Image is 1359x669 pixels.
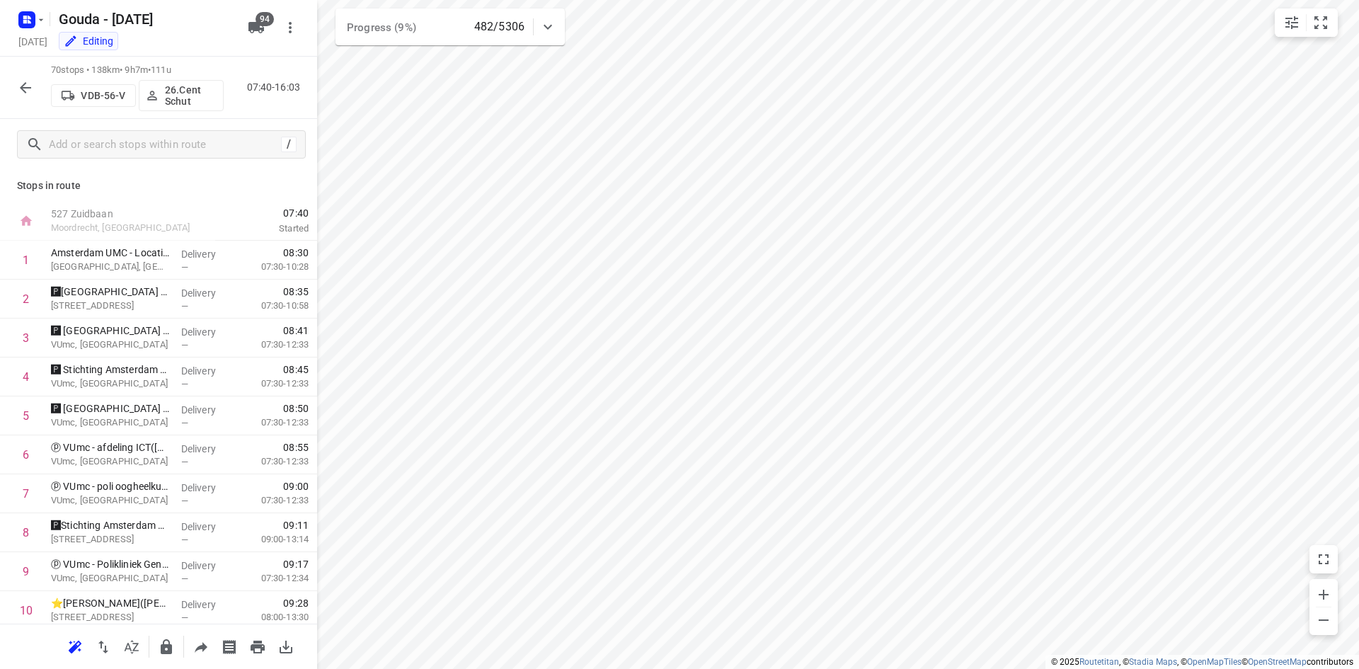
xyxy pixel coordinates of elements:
[51,377,170,391] p: VUmc, [GEOGRAPHIC_DATA]
[51,207,198,221] p: 527 Zuidbaan
[181,262,188,273] span: —
[181,442,234,456] p: Delivery
[239,532,309,547] p: 09:00-13:14
[51,362,170,377] p: 🅿 Stichting Amsterdam UMC - Locatie VUmc- Afdeling Secretariaat Radiotherapie(Secretariaat Radiot...
[53,8,236,30] h5: Gouda - [DATE]
[181,534,188,545] span: —
[152,633,180,661] button: Lock route
[51,64,224,77] p: 70 stops • 138km • 9h7m
[17,178,300,193] p: Stops in route
[181,597,234,612] p: Delivery
[61,639,89,653] span: Reoptimize route
[181,481,234,495] p: Delivery
[23,253,29,267] div: 1
[283,362,309,377] span: 08:45
[23,331,29,345] div: 3
[49,134,281,156] input: Add or search stops within route
[474,18,524,35] p: 482/5306
[51,84,136,107] button: VDB-56-V
[51,285,170,299] p: 🅿Amsterdam UMC - Locatie VUMC - Afdeling Longfunctie(Rolien Bekkema)
[23,370,29,384] div: 4
[1307,8,1335,37] button: Fit zoom
[51,493,170,508] p: VUmc, [GEOGRAPHIC_DATA]
[51,479,170,493] p: ⓟ VUmc - poli oogheelkunde recR(Lucienne van Dijk)
[181,247,234,261] p: Delivery
[51,246,170,260] p: Amsterdam UMC - Locatie VUMC - Afdeling Medische Microbiologie en Infectiepreventie - Gebouw O2(M...
[181,496,188,506] span: —
[283,401,309,416] span: 08:50
[239,610,309,624] p: 08:00-13:30
[23,409,29,423] div: 5
[181,418,188,428] span: —
[347,21,416,34] span: Progress (9%)
[51,324,170,338] p: 🅿 Amsterdam UMC - VUmc - Amsterdam UMC – VUmc - Divisiebureau 5 – PK 5Z 184(Nancy Samuel)
[239,377,309,391] p: 07:30-12:33
[239,260,309,274] p: 07:30-10:28
[181,325,234,339] p: Delivery
[51,440,170,454] p: ⓟ VUmc - afdeling ICT(Judith Hinnen/ Lindsay van Manen)
[51,571,170,585] p: VUmc, [GEOGRAPHIC_DATA]
[239,416,309,430] p: 07:30-12:33
[181,573,188,584] span: —
[51,221,198,235] p: Moordrecht, [GEOGRAPHIC_DATA]
[1129,657,1177,667] a: Stadia Maps
[215,206,309,220] span: 07:40
[23,526,29,539] div: 8
[51,532,170,547] p: De Boelelaan 1117, Amsterdam
[239,299,309,313] p: 07:30-10:58
[165,84,217,107] p: 26.Cent Schut
[20,604,33,617] div: 10
[243,639,272,653] span: Print route
[242,13,270,42] button: 94
[239,338,309,352] p: 07:30-12:33
[139,80,224,111] button: 26.Cent Schut
[23,487,29,501] div: 7
[272,639,300,653] span: Download route
[23,292,29,306] div: 2
[51,338,170,352] p: VUmc, [GEOGRAPHIC_DATA]
[81,90,125,101] p: VDB-56-V
[283,246,309,260] span: 08:30
[1051,657,1353,667] li: © 2025 , © , © © contributors
[13,33,53,50] h5: [DATE]
[51,260,170,274] p: [GEOGRAPHIC_DATA], [GEOGRAPHIC_DATA]
[181,403,234,417] p: Delivery
[51,401,170,416] p: 🅿 Amsterdam UMC locatie VUmc - Afdeling Polikliniek(Monique Velder)
[336,8,565,45] div: Progress (9%)482/5306
[283,440,309,454] span: 08:55
[181,379,188,389] span: —
[247,80,306,95] p: 07:40-16:03
[51,557,170,571] p: ⓟ VUmc - Polikliniek Genderdysforie Receptie N(Marche Jansen)
[281,137,297,152] div: /
[239,571,309,585] p: 07:30-12:34
[181,286,234,300] p: Delivery
[1187,657,1242,667] a: OpenMapTiles
[181,301,188,311] span: —
[51,454,170,469] p: VUmc, [GEOGRAPHIC_DATA]
[181,559,234,573] p: Delivery
[181,520,234,534] p: Delivery
[256,12,274,26] span: 94
[283,518,309,532] span: 09:11
[276,13,304,42] button: More
[23,565,29,578] div: 9
[283,479,309,493] span: 09:00
[1079,657,1119,667] a: Routetitan
[283,557,309,571] span: 09:17
[51,416,170,430] p: VUmc, [GEOGRAPHIC_DATA]
[1275,8,1338,37] div: small contained button group
[23,448,29,462] div: 6
[239,454,309,469] p: 07:30-12:33
[215,222,309,236] p: Started
[283,285,309,299] span: 08:35
[181,364,234,378] p: Delivery
[51,299,170,313] p: De Boelelaan 1117, Amsterdam
[239,493,309,508] p: 07:30-12:33
[181,457,188,467] span: —
[283,596,309,610] span: 09:28
[148,64,151,75] span: •
[1248,657,1307,667] a: OpenStreetMap
[151,64,171,75] span: 111u
[51,518,170,532] p: 🅿Stichting Amsterdam UMC - locatie VUMC - Dienst Financiën – 1ERP(Stichting Amsterdam UMC - locat...
[51,610,170,624] p: Amstelveenseweg 500, Amsterdam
